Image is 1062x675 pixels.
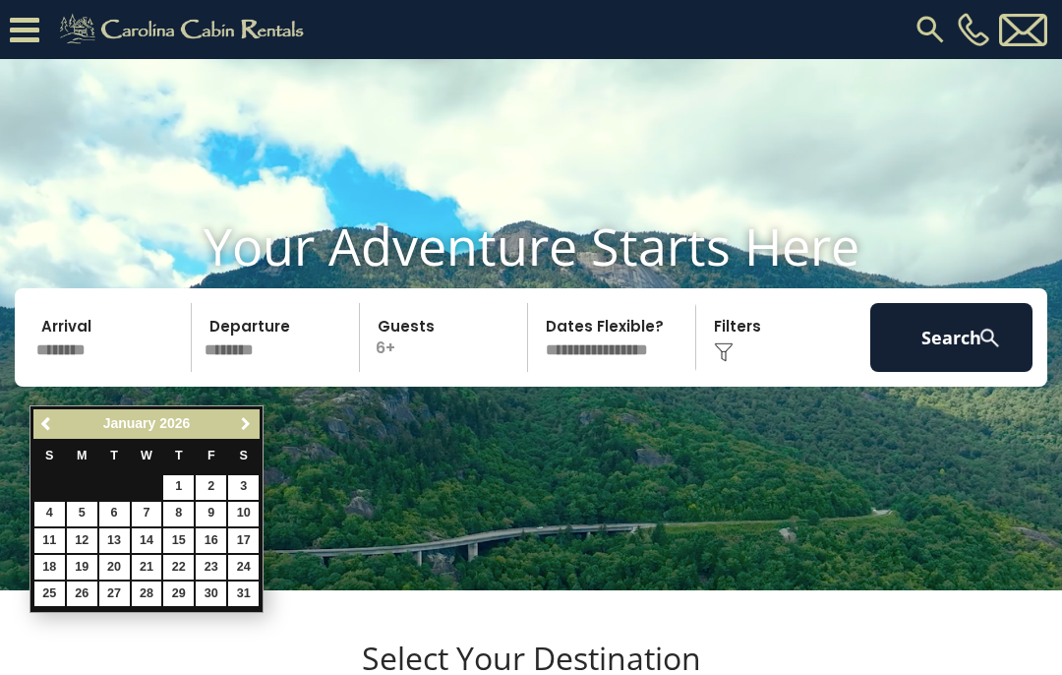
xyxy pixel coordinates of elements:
span: Wednesday [141,449,152,462]
a: 22 [163,555,194,580]
a: 13 [99,528,130,553]
a: 18 [34,555,65,580]
span: Sunday [45,449,53,462]
span: January [103,415,156,431]
h1: Your Adventure Starts Here [15,215,1047,276]
p: 6+ [366,303,527,372]
a: Previous [35,412,60,437]
span: Friday [207,449,215,462]
a: 5 [67,502,97,526]
img: Khaki-logo.png [49,10,321,49]
a: [PHONE_NUMBER] [953,13,994,46]
a: 14 [132,528,162,553]
a: 20 [99,555,130,580]
a: 10 [228,502,259,526]
a: 1 [163,475,194,500]
a: 21 [132,555,162,580]
a: 24 [228,555,259,580]
a: 4 [34,502,65,526]
a: 15 [163,528,194,553]
a: 17 [228,528,259,553]
a: 6 [99,502,130,526]
a: 7 [132,502,162,526]
a: 2 [196,475,226,500]
a: 19 [67,555,97,580]
a: 30 [196,582,226,606]
a: 28 [132,582,162,606]
button: Search [870,303,1032,372]
a: 25 [34,582,65,606]
a: 3 [228,475,259,500]
img: search-regular-white.png [977,326,1002,350]
a: 31 [228,582,259,606]
a: 8 [163,502,194,526]
span: Thursday [175,449,183,462]
a: 16 [196,528,226,553]
a: 9 [196,502,226,526]
a: 11 [34,528,65,553]
img: filter--v1.png [714,342,734,362]
a: 23 [196,555,226,580]
a: 27 [99,582,130,606]
span: 2026 [159,415,190,431]
span: Next [238,416,254,432]
a: 12 [67,528,97,553]
span: Tuesday [110,449,118,462]
img: search-regular.svg [913,12,948,47]
span: Previous [39,416,55,432]
a: 29 [163,582,194,606]
a: 26 [67,582,97,606]
a: Next [233,412,258,437]
span: Monday [77,449,88,462]
span: Saturday [240,449,248,462]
